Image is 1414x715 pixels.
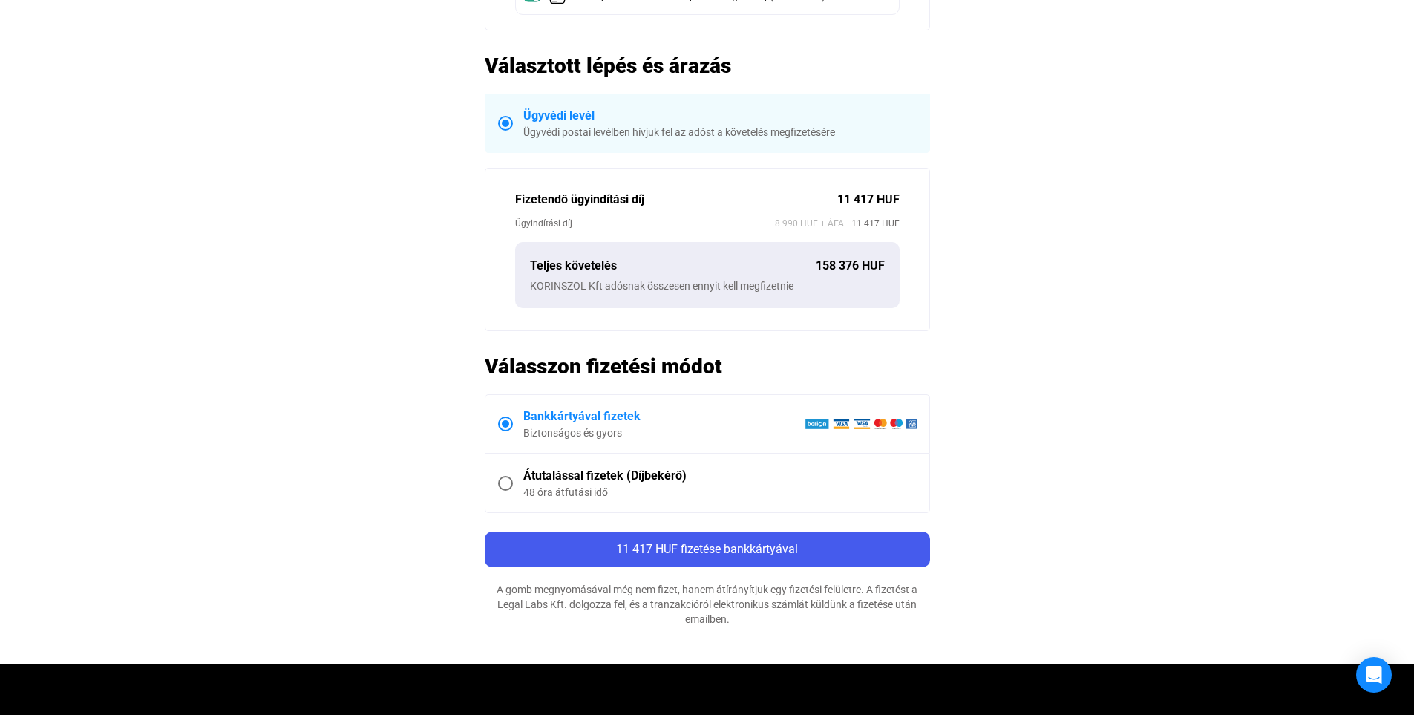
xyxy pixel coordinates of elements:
[775,216,844,231] span: 8 990 HUF + ÁFA
[485,53,930,79] h2: Választott lépés és árazás
[523,467,917,485] div: Átutalással fizetek (Díjbekérő)
[523,408,805,425] div: Bankkártyával fizetek
[805,418,917,430] img: barion
[616,542,798,556] span: 11 417 HUF fizetése bankkártyával
[816,257,885,275] div: 158 376 HUF
[844,216,900,231] span: 11 417 HUF
[523,125,917,140] div: Ügyvédi postai levélben hívjuk fel az adóst a követelés megfizetésére
[485,532,930,567] button: 11 417 HUF fizetése bankkártyával
[837,191,900,209] div: 11 417 HUF
[485,582,930,627] div: A gomb megnyomásával még nem fizet, hanem átírányítjuk egy fizetési felületre. A fizetést a Legal...
[530,278,885,293] div: KORINSZOL Kft adósnak összesen ennyit kell megfizetnie
[523,485,917,500] div: 48 óra átfutási idő
[515,191,837,209] div: Fizetendő ügyindítási díj
[485,353,930,379] h2: Válasszon fizetési módot
[523,107,917,125] div: Ügyvédi levél
[1356,657,1392,693] div: Open Intercom Messenger
[530,257,816,275] div: Teljes követelés
[523,425,805,440] div: Biztonságos és gyors
[515,216,775,231] div: Ügyindítási díj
